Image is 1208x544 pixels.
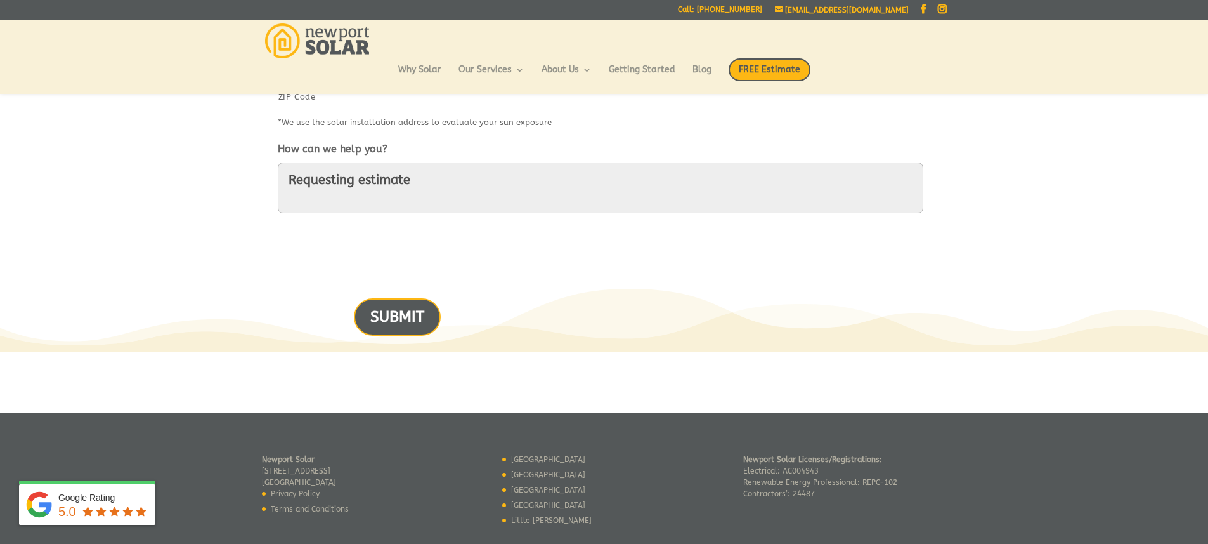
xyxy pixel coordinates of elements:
a: Blog [692,65,711,87]
a: Our Services [458,65,524,87]
a: [EMAIL_ADDRESS][DOMAIN_NAME] [775,6,909,15]
label: How can we help you? [278,143,387,156]
a: Call: [PHONE_NUMBER] [678,6,762,19]
input: SUBMIT [354,298,441,336]
a: Privacy Policy [271,489,320,498]
a: [GEOGRAPHIC_DATA] [511,486,585,494]
a: Terms and Conditions [271,505,349,514]
img: Newport Solar | Solar Energy Optimized. [265,23,370,58]
iframe: reCAPTCHA [278,229,471,278]
div: *We use the solar installation address to evaluate your sun exposure [278,111,931,131]
strong: Newport Solar [262,455,315,464]
a: Little [PERSON_NAME] [511,516,592,525]
p: [STREET_ADDRESS] [GEOGRAPHIC_DATA] [262,454,349,488]
a: [GEOGRAPHIC_DATA] [511,470,585,479]
a: Why Solar [398,65,441,87]
a: About Us [542,65,592,87]
a: FREE Estimate [729,58,810,94]
span: FREE Estimate [729,58,810,81]
label: ZIP Code [278,89,595,105]
div: Google Rating [58,491,149,504]
a: [GEOGRAPHIC_DATA] [511,501,585,510]
a: [GEOGRAPHIC_DATA] [511,455,585,464]
p: Electrical: AC004943 Renewable Energy Professional: REPC-102 Contractors’: 24487 [743,454,897,500]
a: Getting Started [609,65,675,87]
span: 5.0 [58,505,76,519]
strong: Newport Solar Licenses/Registrations: [743,455,882,464]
